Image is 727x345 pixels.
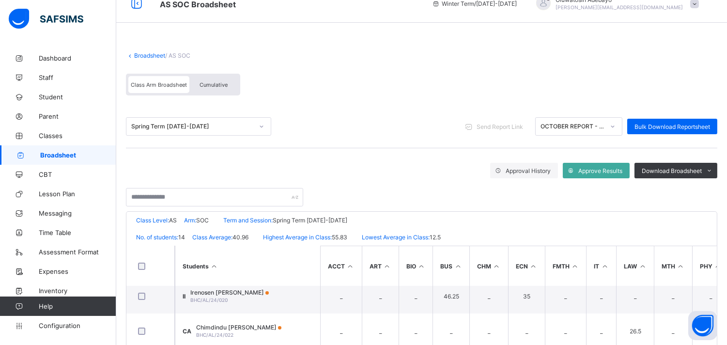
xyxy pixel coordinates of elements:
[192,234,232,241] span: Class Average:
[184,217,196,224] span: Arm:
[131,81,187,88] span: Class Arm Broadsheet
[39,287,116,295] span: Inventory
[362,234,430,241] span: Lowest Average in Class:
[346,263,355,270] i: Sort in Ascending Order
[362,246,399,286] th: ART
[136,217,169,224] span: Class Level:
[506,167,551,174] span: Approval History
[39,229,116,236] span: Time Table
[430,234,441,241] span: 12.5
[454,263,462,270] i: Sort in Ascending Order
[642,167,702,174] span: Download Broadsheet
[320,246,362,286] th: ACCT
[136,234,178,241] span: No. of students:
[616,246,654,286] th: LAW
[469,246,508,286] th: CHM
[714,263,722,270] i: Sort in Ascending Order
[39,74,116,81] span: Staff
[39,248,116,256] span: Assessment Format
[638,263,647,270] i: Sort in Ascending Order
[601,263,609,270] i: Sort in Ascending Order
[39,132,116,140] span: Classes
[39,112,116,120] span: Parent
[571,263,579,270] i: Sort in Ascending Order
[183,293,186,300] span: II
[556,4,683,10] span: [PERSON_NAME][EMAIL_ADDRESS][DOMAIN_NAME]
[39,322,116,329] span: Configuration
[40,151,116,159] span: Broadsheet
[196,332,233,338] span: BHC/AL/24/022
[634,123,710,130] span: Bulk Download Reportsheet
[183,328,191,335] span: CA
[508,246,545,286] th: ECN
[688,311,717,340] button: Open asap
[134,52,165,59] a: Broadsheet
[469,279,508,314] td: _
[169,217,177,224] span: AS
[131,123,253,130] div: Spring Term [DATE]-[DATE]
[545,246,587,286] th: FMTH
[39,267,116,275] span: Expenses
[39,93,116,101] span: Student
[529,263,538,270] i: Sort in Ascending Order
[332,234,347,241] span: 55.83
[586,279,616,314] td: _
[9,9,83,29] img: safsims
[178,234,185,241] span: 14
[399,246,433,286] th: BIO
[39,54,116,62] span: Dashboard
[263,234,332,241] span: Highest Average in Class:
[477,123,523,130] span: Send Report Link
[200,81,228,88] span: Cumulative
[493,263,501,270] i: Sort in Ascending Order
[223,217,273,224] span: Term and Session:
[273,217,347,224] span: Spring Term [DATE]-[DATE]
[232,234,248,241] span: 40.96
[320,279,362,314] td: _
[418,263,426,270] i: Sort in Ascending Order
[545,279,587,314] td: _
[541,123,604,130] div: OCTOBER REPORT - 4 SUBJECTS
[383,263,391,270] i: Sort in Ascending Order
[433,246,469,286] th: BUS
[190,297,228,303] span: BHC/AL/24/020
[165,52,190,59] span: / AS SOC
[39,302,116,310] span: Help
[362,279,399,314] td: _
[196,217,209,224] span: SOC
[39,190,116,198] span: Lesson Plan
[677,263,685,270] i: Sort in Ascending Order
[210,263,218,270] i: Sort Ascending
[508,279,545,314] td: 35
[196,324,281,331] span: Chimdindu [PERSON_NAME]
[39,171,116,178] span: CBT
[190,289,269,296] span: Irenosen [PERSON_NAME]
[578,167,622,174] span: Approve Results
[654,246,692,286] th: MTH
[586,246,616,286] th: IT
[39,209,116,217] span: Messaging
[175,246,320,286] th: Students
[616,279,654,314] td: _
[433,279,469,314] td: 46.25
[399,279,433,314] td: _
[654,279,692,314] td: _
